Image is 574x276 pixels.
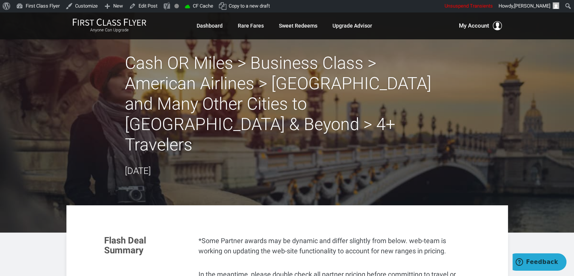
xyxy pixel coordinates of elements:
[197,19,223,33] a: Dashboard
[125,53,449,155] h2: Cash OR Miles > Business Class > American Airlines > [GEOGRAPHIC_DATA] and Many Other Cities to [...
[72,28,146,33] small: Anyone Can Upgrade
[72,18,146,26] img: First Class Flyer
[459,21,502,30] button: My Account
[332,19,372,33] a: Upgrade Advisor
[445,3,493,9] span: Unsuspend Transients
[514,3,550,9] span: [PERSON_NAME]
[512,253,566,272] iframe: Opens a widget where you can find more information
[125,166,151,176] time: [DATE]
[279,19,317,33] a: Sweet Redeems
[238,19,264,33] a: Rare Fares
[459,21,489,30] span: My Account
[72,18,146,33] a: First Class FlyerAnyone Can Upgrade
[199,236,470,256] p: *Some Partner awards may be dynamic and differ slightly from below. web-team is working on updati...
[104,236,187,256] h3: Flash Deal Summary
